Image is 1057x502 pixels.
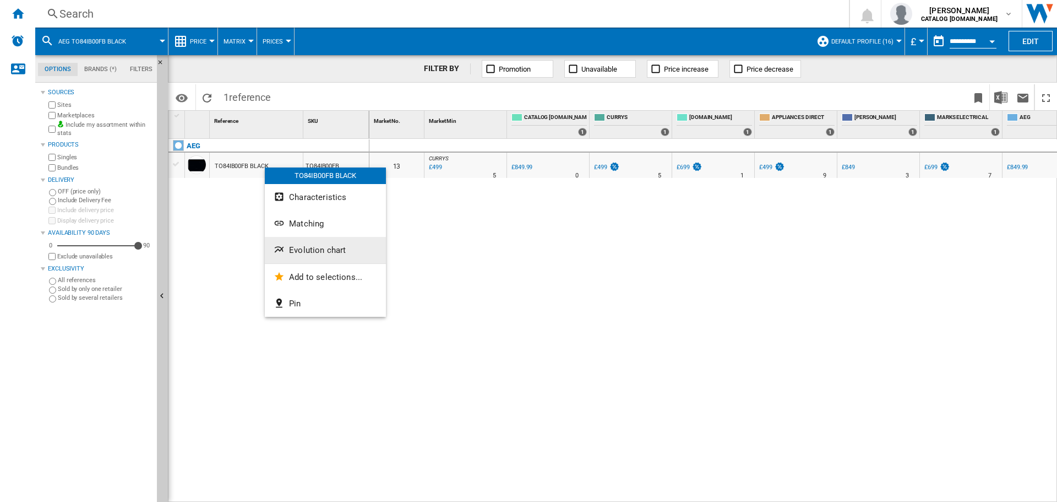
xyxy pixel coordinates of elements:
[265,237,386,263] button: Evolution chart
[265,264,386,290] button: Add to selections...
[289,245,346,255] span: Evolution chart
[289,219,324,229] span: Matching
[289,272,362,282] span: Add to selections...
[289,192,346,202] span: Characteristics
[265,184,386,210] button: Characteristics
[265,290,386,317] button: Pin...
[289,299,301,309] span: Pin
[265,210,386,237] button: Matching
[265,168,386,184] div: TO84IB00FB BLACK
